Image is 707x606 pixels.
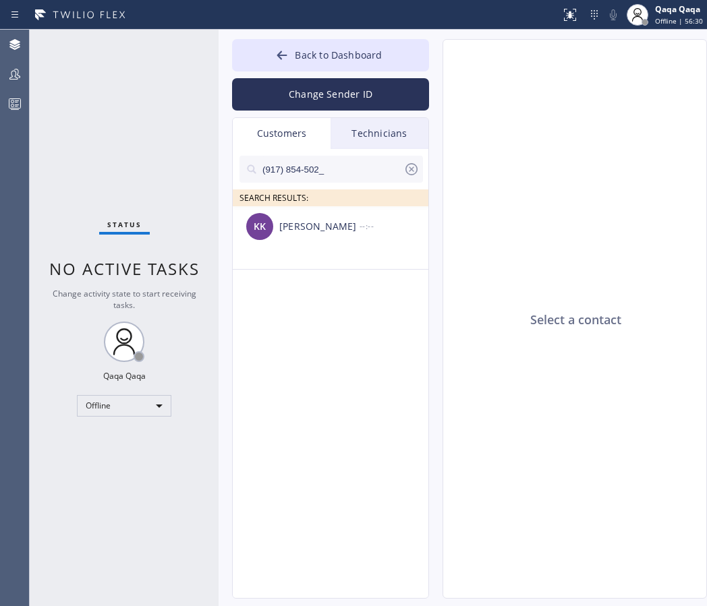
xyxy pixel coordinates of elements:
[232,39,429,71] button: Back to Dashboard
[261,156,403,183] input: Search
[604,5,623,24] button: Mute
[655,16,703,26] span: Offline | 56:30
[254,219,266,235] span: KK
[295,49,382,61] span: Back to Dashboard
[49,257,200,280] span: No active tasks
[107,220,142,229] span: Status
[360,218,430,234] div: --:--
[279,219,360,235] div: [PERSON_NAME]
[103,370,146,382] div: Qaqa Qaqa
[233,118,331,149] div: Customers
[77,395,171,417] div: Offline
[232,78,429,111] button: Change Sender ID
[239,192,308,204] span: SEARCH RESULTS:
[331,118,428,149] div: Technicians
[655,3,703,15] div: Qaqa Qaqa
[53,288,196,311] span: Change activity state to start receiving tasks.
